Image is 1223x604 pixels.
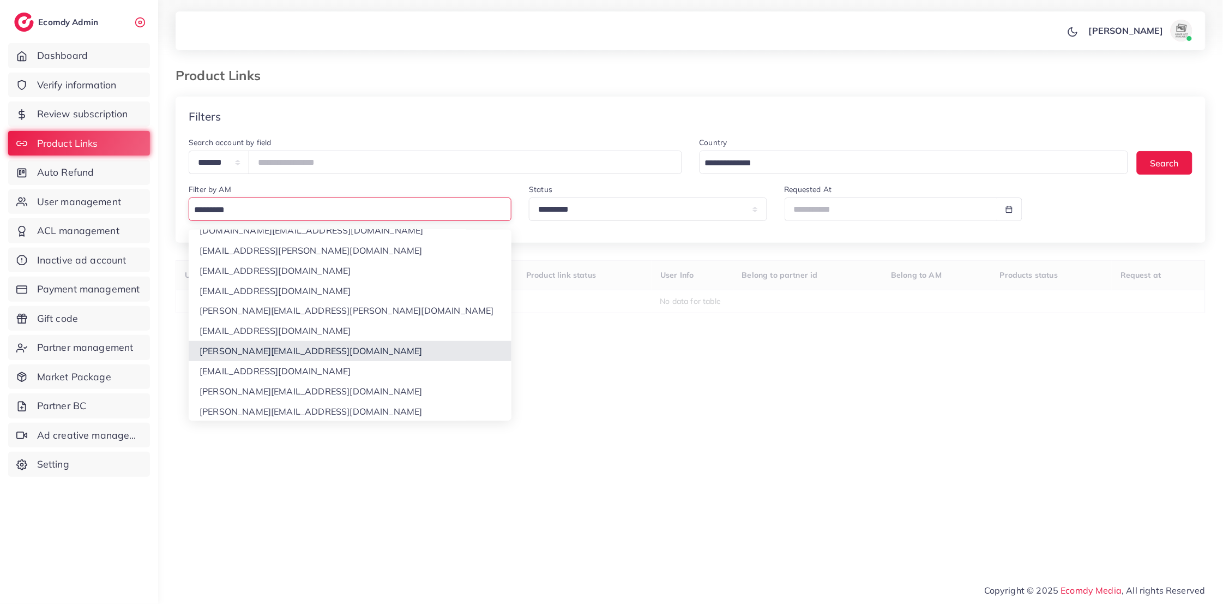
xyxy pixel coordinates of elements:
[8,277,150,302] a: Payment management
[189,281,511,301] li: [EMAIL_ADDRESS][DOMAIN_NAME]
[701,155,1114,172] input: Search for option
[37,136,98,151] span: Product Links
[37,399,87,413] span: Partner BC
[189,341,511,361] li: [PERSON_NAME][EMAIL_ADDRESS][DOMAIN_NAME]
[1171,20,1192,41] img: avatar
[8,160,150,185] a: Auto Refund
[38,17,101,27] h2: Ecomdy Admin
[1061,585,1122,596] a: Ecomdy Media
[8,452,150,477] a: Setting
[8,393,150,418] a: Partner BC
[190,202,505,219] input: Search for option
[37,224,119,238] span: ACL management
[189,361,511,381] li: [EMAIL_ADDRESS][DOMAIN_NAME]
[8,189,150,214] a: User management
[14,13,34,32] img: logo
[8,364,150,390] a: Market Package
[8,306,150,331] a: Gift code
[189,137,272,148] label: Search account by field
[37,165,94,180] span: Auto Refund
[984,584,1206,597] span: Copyright © 2025
[189,198,511,221] div: Search for option
[8,73,150,98] a: Verify information
[176,68,269,83] h3: Product Links
[37,428,142,442] span: Ad creative management
[14,13,101,32] a: logoEcomdy Admin
[700,151,1129,174] div: Search for option
[8,43,150,68] a: Dashboard
[189,381,511,402] li: [PERSON_NAME][EMAIL_ADDRESS][DOMAIN_NAME]
[37,370,111,384] span: Market Package
[8,423,150,448] a: Ad creative management
[189,220,511,241] li: [DOMAIN_NAME][EMAIL_ADDRESS][DOMAIN_NAME]
[189,241,511,261] li: [EMAIL_ADDRESS][PERSON_NAME][DOMAIN_NAME]
[189,402,511,422] li: [PERSON_NAME][EMAIL_ADDRESS][DOMAIN_NAME]
[8,248,150,273] a: Inactive ad account
[8,335,150,360] a: Partner management
[189,321,511,341] li: [EMAIL_ADDRESS][DOMAIN_NAME]
[785,184,832,195] label: Requested At
[37,253,126,267] span: Inactive ad account
[37,457,69,471] span: Setting
[1083,20,1197,41] a: [PERSON_NAME]avatar
[37,195,121,209] span: User management
[37,312,78,326] span: Gift code
[37,340,134,355] span: Partner management
[1089,24,1164,37] p: [PERSON_NAME]
[189,184,231,195] label: Filter by AM
[700,137,727,148] label: Country
[529,184,552,195] label: Status
[37,78,117,92] span: Verify information
[1137,151,1192,175] button: Search
[8,218,150,243] a: ACL management
[37,107,128,121] span: Review subscription
[8,101,150,127] a: Review subscription
[37,49,88,63] span: Dashboard
[189,110,221,123] h4: Filters
[189,301,511,321] li: [PERSON_NAME][EMAIL_ADDRESS][PERSON_NAME][DOMAIN_NAME]
[37,282,140,296] span: Payment management
[189,261,511,281] li: [EMAIL_ADDRESS][DOMAIN_NAME]
[1122,584,1206,597] span: , All rights Reserved
[8,131,150,156] a: Product Links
